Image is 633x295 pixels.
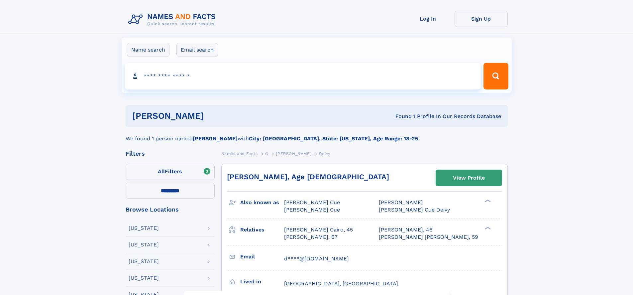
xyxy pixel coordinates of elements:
div: [US_STATE] [129,242,159,247]
a: [PERSON_NAME], 67 [284,233,338,241]
span: All [158,168,165,175]
div: View Profile [453,170,485,186]
a: Sign Up [455,11,508,27]
a: [PERSON_NAME] [PERSON_NAME], 59 [379,233,478,241]
b: City: [GEOGRAPHIC_DATA], State: [US_STATE], Age Range: 18-25 [249,135,418,142]
span: G [265,151,268,156]
span: [PERSON_NAME] [379,199,423,206]
a: Names and Facts [221,149,258,158]
a: [PERSON_NAME] [276,149,311,158]
div: [US_STATE] [129,275,159,281]
img: Logo Names and Facts [126,11,221,29]
a: G [265,149,268,158]
span: [PERSON_NAME] Cue Deivy [379,207,450,213]
div: We found 1 person named with . [126,127,508,143]
input: search input [125,63,481,89]
div: Found 1 Profile In Our Records Database [299,113,501,120]
a: Log In [401,11,455,27]
div: Browse Locations [126,207,215,213]
h3: Email [240,251,284,262]
span: [PERSON_NAME] Cue [284,199,340,206]
button: Search Button [483,63,508,89]
h3: Also known as [240,197,284,208]
div: [US_STATE] [129,259,159,264]
label: Name search [127,43,169,57]
h3: Lived in [240,276,284,287]
a: View Profile [436,170,502,186]
span: [PERSON_NAME] [276,151,311,156]
span: Deivy [319,151,330,156]
a: [PERSON_NAME] Cairo, 45 [284,226,353,233]
div: Filters [126,151,215,157]
h3: Relatives [240,224,284,235]
label: Email search [176,43,218,57]
span: [GEOGRAPHIC_DATA], [GEOGRAPHIC_DATA] [284,280,398,287]
span: [PERSON_NAME] Cue [284,207,340,213]
a: [PERSON_NAME], 46 [379,226,433,233]
h1: [PERSON_NAME] [132,112,300,120]
b: [PERSON_NAME] [193,135,238,142]
div: ❯ [483,226,491,230]
a: [PERSON_NAME], Age [DEMOGRAPHIC_DATA] [227,173,389,181]
label: Filters [126,164,215,180]
div: [US_STATE] [129,225,159,231]
div: ❯ [483,199,491,203]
